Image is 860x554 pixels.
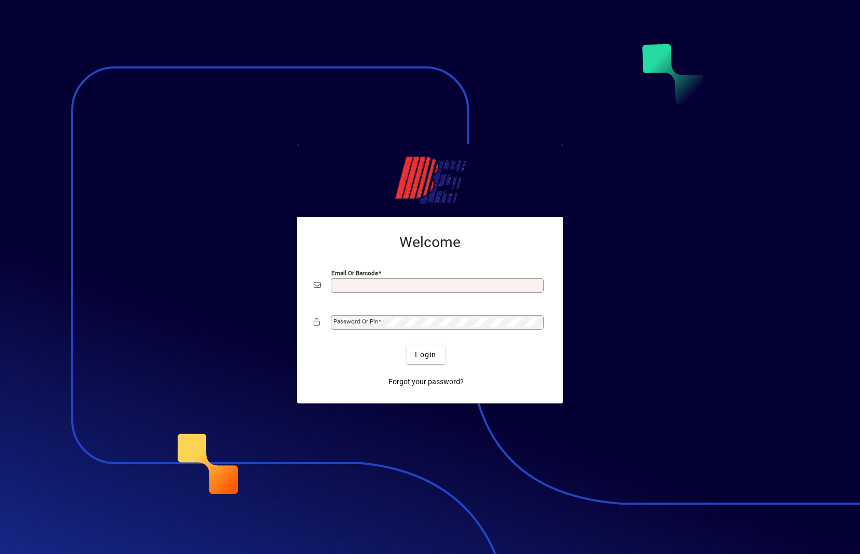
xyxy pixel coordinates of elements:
h2: Welcome [314,234,546,251]
a: Forgot your password? [384,372,468,391]
span: Forgot your password? [388,376,464,387]
mat-label: Password or Pin [333,318,378,325]
span: Login [415,349,436,360]
mat-label: Email or Barcode [331,269,378,277]
button: Login [407,345,445,364]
